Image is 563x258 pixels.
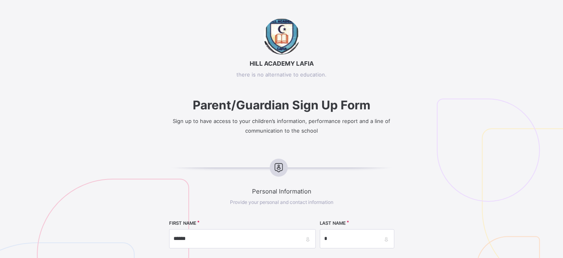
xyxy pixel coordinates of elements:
[173,118,390,134] span: Sign up to have access to your children’s information, performance report and a line of communica...
[169,220,196,226] label: FIRST NAME
[141,98,422,112] span: Parent/Guardian Sign Up Form
[141,60,422,67] span: HILL ACADEMY LAFIA
[230,199,333,205] span: Provide your personal and contact information
[320,220,346,226] label: LAST NAME
[141,71,422,78] span: there is no alternative to education.
[141,187,422,195] span: Personal Information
